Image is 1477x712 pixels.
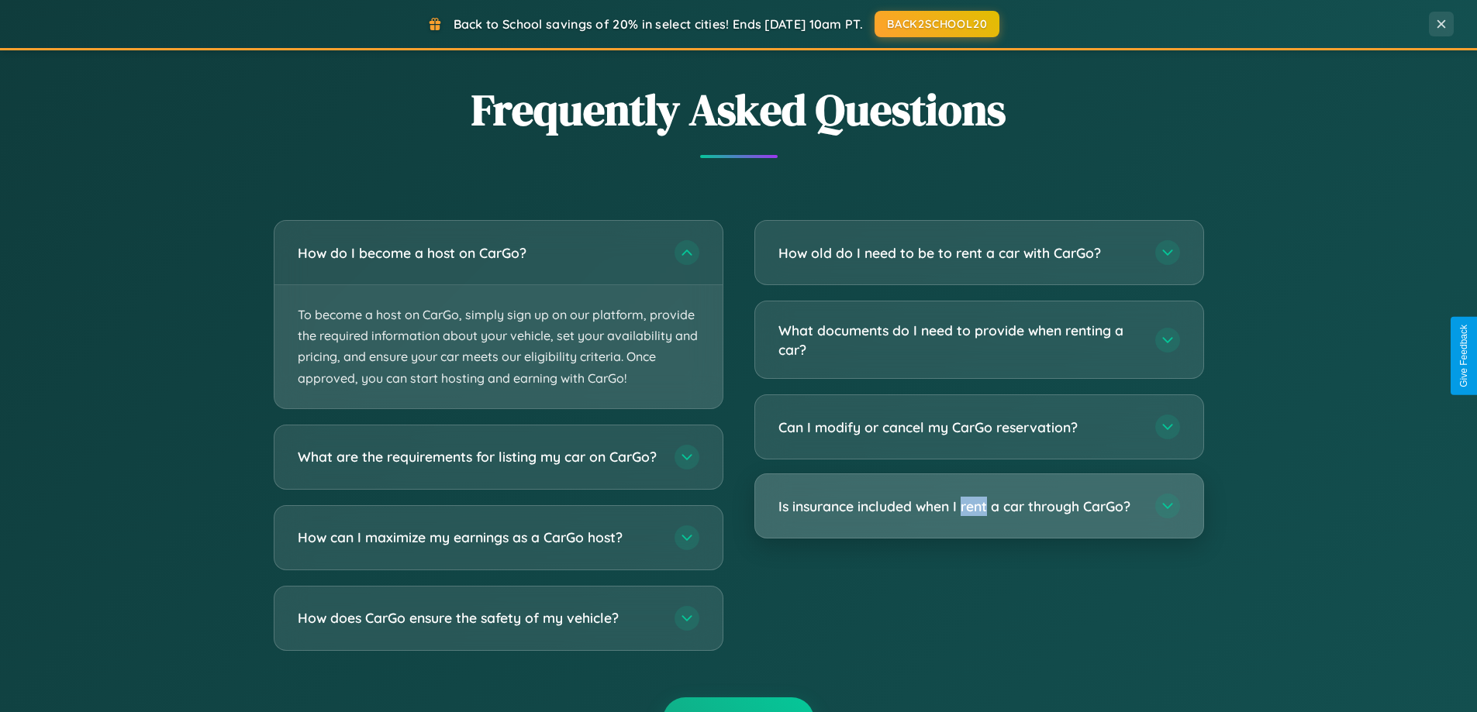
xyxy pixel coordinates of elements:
[778,321,1140,359] h3: What documents do I need to provide when renting a car?
[298,528,659,547] h3: How can I maximize my earnings as a CarGo host?
[298,608,659,628] h3: How does CarGo ensure the safety of my vehicle?
[778,418,1140,437] h3: Can I modify or cancel my CarGo reservation?
[1458,325,1469,387] div: Give Feedback
[778,497,1140,516] h3: Is insurance included when I rent a car through CarGo?
[274,285,723,408] p: To become a host on CarGo, simply sign up on our platform, provide the required information about...
[875,11,999,37] button: BACK2SCHOOL20
[298,447,659,466] h3: What are the requirements for listing my car on CarGo?
[274,80,1204,139] h2: Frequently Asked Questions
[454,16,863,32] span: Back to School savings of 20% in select cities! Ends [DATE] 10am PT.
[778,243,1140,263] h3: How old do I need to be to rent a car with CarGo?
[298,243,659,263] h3: How do I become a host on CarGo?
